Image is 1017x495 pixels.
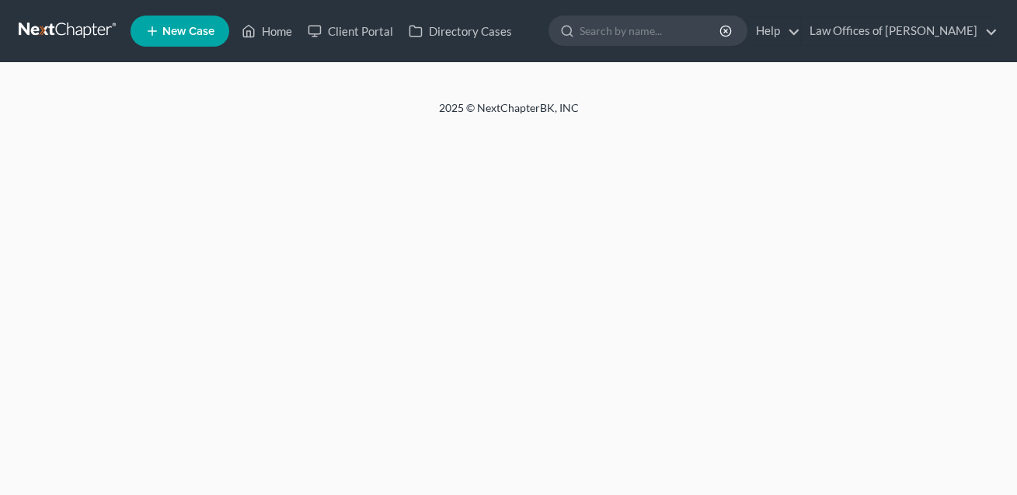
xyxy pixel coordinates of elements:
a: Law Offices of [PERSON_NAME] [802,17,998,45]
a: Help [748,17,800,45]
a: Directory Cases [401,17,520,45]
a: Home [234,17,300,45]
div: 2025 © NextChapterBK, INC [66,100,952,128]
input: Search by name... [580,16,722,45]
span: New Case [162,26,214,37]
a: Client Portal [300,17,401,45]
